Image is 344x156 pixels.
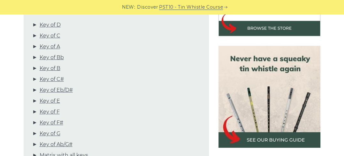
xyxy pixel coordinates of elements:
[122,4,135,11] span: NEW:
[40,75,64,83] a: Key of C#
[40,129,60,138] a: Key of G
[40,140,73,149] a: Key of Ab/G#
[159,4,223,11] a: PST10 - Tin Whistle Course
[40,43,60,51] a: Key of A
[40,119,63,127] a: Key of F#
[137,4,158,11] span: Discover
[40,53,64,62] a: Key of Bb
[40,108,60,116] a: Key of F
[218,46,320,148] img: tin whistle buying guide
[40,32,60,40] a: Key of C
[40,21,61,29] a: Key of D
[40,86,73,94] a: Key of Eb/D#
[40,97,60,105] a: Key of E
[40,64,60,73] a: Key of B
